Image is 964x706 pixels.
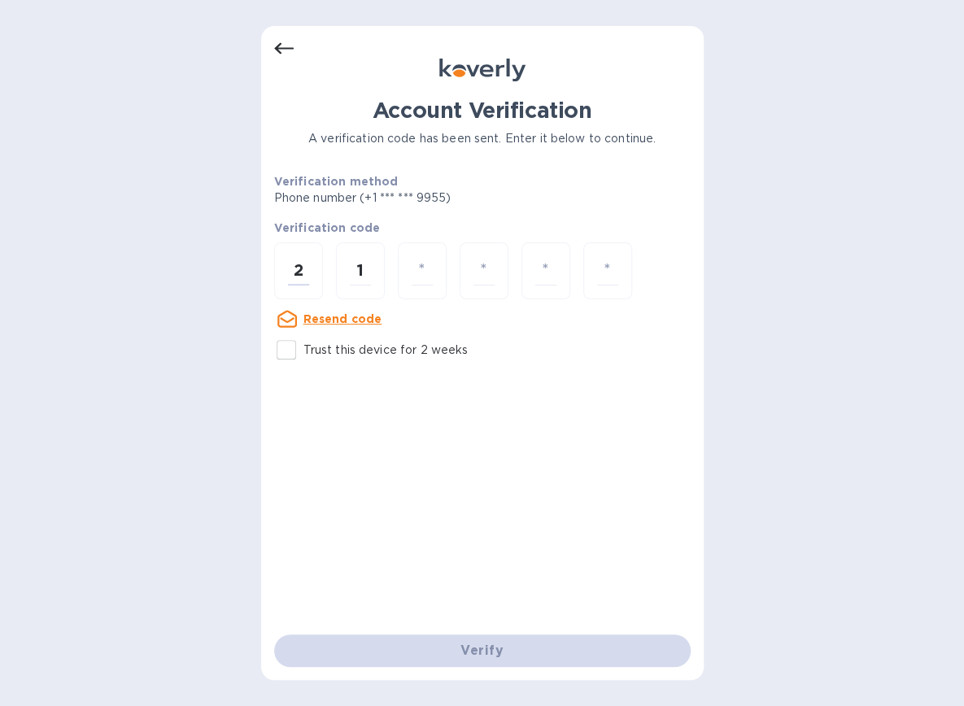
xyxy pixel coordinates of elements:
[274,220,691,236] p: Verification code
[303,342,469,359] p: Trust this device for 2 weeks
[274,175,399,188] b: Verification method
[303,312,382,325] u: Resend code
[274,98,691,124] h1: Account Verification
[274,190,576,207] p: Phone number (+1 *** *** 9955)
[274,130,691,147] p: A verification code has been sent. Enter it below to continue.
